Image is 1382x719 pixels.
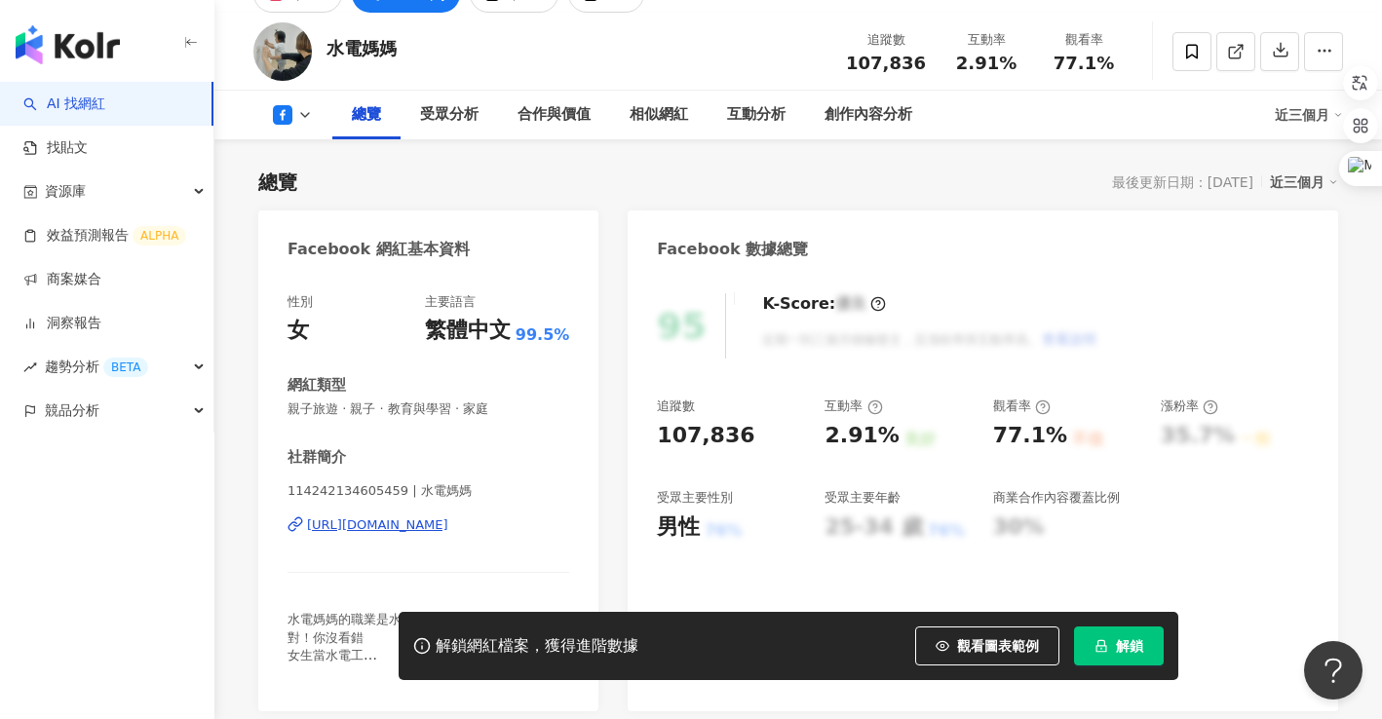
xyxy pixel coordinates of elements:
div: 互動率 [949,30,1023,50]
span: 114242134605459 | 水電媽媽 [288,482,569,500]
div: 性別 [288,293,313,311]
div: 社群簡介 [288,447,346,468]
div: 解鎖網紅檔案，獲得進階數據 [436,636,638,657]
div: 觀看率 [993,397,1051,415]
span: 競品分析 [45,389,99,433]
a: [URL][DOMAIN_NAME] [288,516,569,534]
button: 觀看圖表範例 [915,626,1059,665]
span: 77.1% [1054,54,1114,73]
span: 2.91% [956,54,1017,73]
div: K-Score : [762,293,886,315]
div: 互動率 [825,397,882,415]
div: 受眾分析 [420,103,479,127]
div: 近三個月 [1275,99,1343,131]
div: 水電媽媽 [326,36,397,60]
div: 女 [288,316,309,346]
div: 網紅類型 [288,375,346,396]
div: 追蹤數 [846,30,926,50]
div: 最後更新日期：[DATE] [1112,174,1253,190]
img: KOL Avatar [253,22,312,81]
div: 合作與價值 [518,103,591,127]
div: 受眾主要年齡 [825,489,901,507]
div: BETA [103,358,148,377]
div: 男性 [657,512,700,543]
span: rise [23,360,37,374]
span: 親子旅遊 · 親子 · 教育與學習 · 家庭 [288,400,569,418]
div: 商業合作內容覆蓋比例 [993,489,1120,507]
div: 觀看率 [1047,30,1121,50]
div: 追蹤數 [657,397,695,415]
a: searchAI 找網紅 [23,95,105,114]
div: 總覽 [258,169,297,196]
div: 總覽 [352,103,381,127]
div: 主要語言 [425,293,476,311]
a: 洞察報告 [23,314,101,333]
div: Facebook 網紅基本資料 [288,239,470,260]
div: 2.91% [825,421,899,451]
div: 創作內容分析 [825,103,912,127]
span: lock [1094,639,1108,653]
button: 解鎖 [1074,626,1164,665]
div: 繁體中文 [425,316,511,346]
span: 99.5% [516,324,570,346]
div: 受眾主要性別 [657,489,733,507]
div: 漲粉率 [1161,397,1218,415]
a: 商案媒合 [23,270,101,289]
span: 資源庫 [45,170,86,213]
span: 趨勢分析 [45,345,148,389]
div: 77.1% [993,421,1067,451]
img: logo [16,25,120,64]
span: 解鎖 [1116,638,1143,654]
div: 近三個月 [1270,170,1338,195]
a: 效益預測報告ALPHA [23,226,186,246]
span: 觀看圖表範例 [957,638,1039,654]
div: [URL][DOMAIN_NAME] [307,516,448,534]
a: 找貼文 [23,138,88,158]
div: 107,836 [657,421,754,451]
span: 107,836 [846,53,926,73]
div: 互動分析 [727,103,786,127]
div: Facebook 數據總覽 [657,239,808,260]
div: 相似網紅 [630,103,688,127]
